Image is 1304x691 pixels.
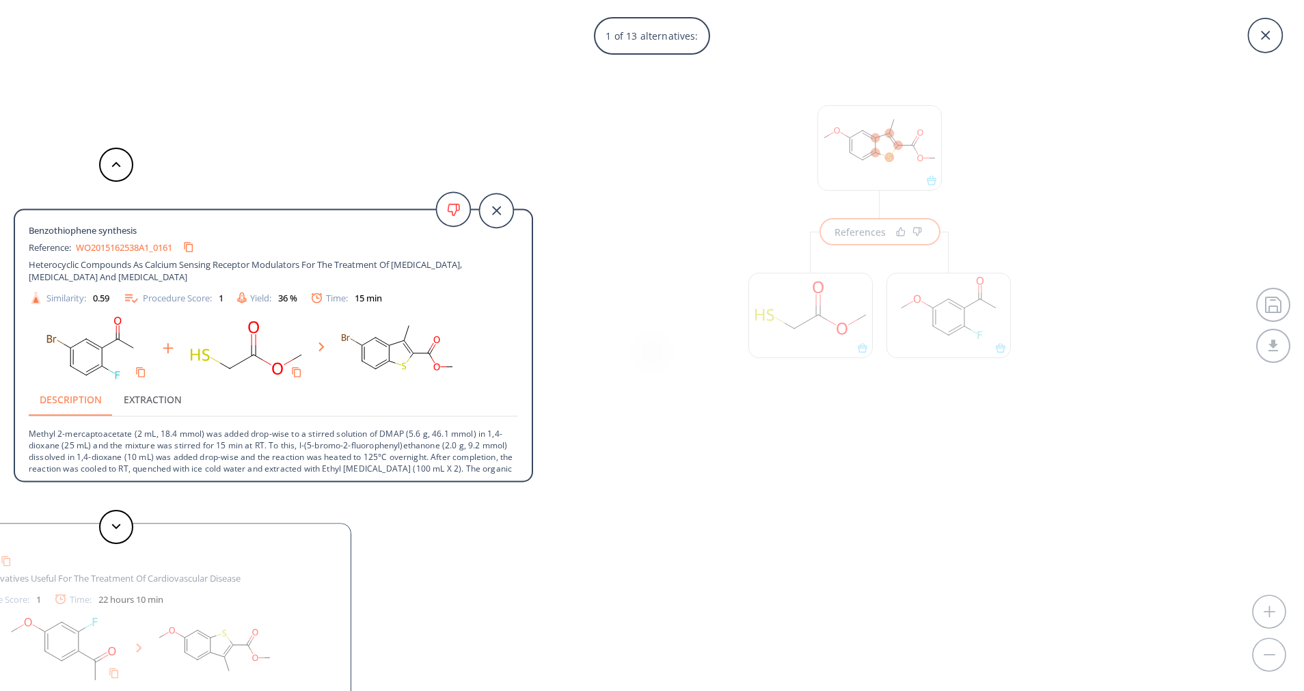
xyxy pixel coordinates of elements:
div: Procedure Score: [123,290,223,306]
div: Time: [311,293,382,303]
button: Copy to clipboard [286,361,308,383]
button: Extraction [113,383,193,416]
button: Copy to clipboard [130,361,152,383]
div: 36 % [278,294,297,303]
svg: CC(=O)c1cc(Br)ccc1F [29,313,152,383]
span: Reference: [29,241,76,253]
div: 0.59 [93,294,109,303]
svg: COC(=O)c1sc2ccc(Br)cc2c1C [336,313,459,383]
button: Copy to clipboard [178,236,200,258]
p: 1 of 13 alternatives: [599,22,705,50]
div: 15 min [355,294,382,303]
div: Yield: [237,293,297,304]
p: Methyl 2-mercaptoacetate (2 mL, 18.4 mmol) was added drop-wise to a stirred solution of DMAP (5.6... [29,416,518,498]
div: Similarity: [29,291,109,306]
button: Description [29,383,113,416]
div: 1 [219,294,223,303]
span: Heterocyclic Compounds As Calcium Sensing Receptor Modulators For The Treatment Of [MEDICAL_DATA]... [29,258,469,283]
a: WO2015162538A1_0161 [76,243,172,252]
div: procedure tabs [29,383,518,416]
svg: COC(=O)CS [185,313,308,383]
span: Benzothiophene synthesis [29,224,141,236]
